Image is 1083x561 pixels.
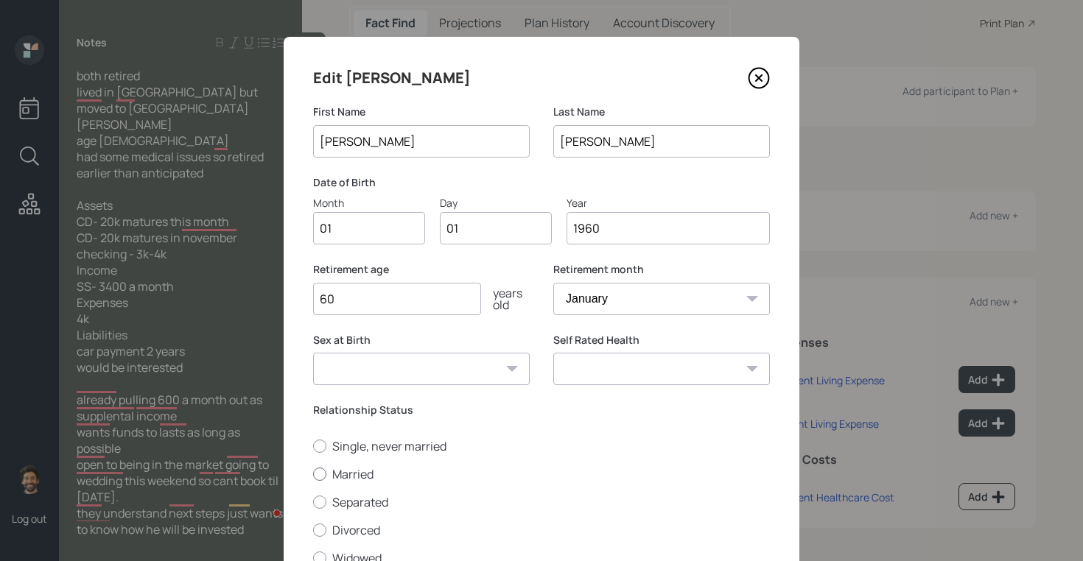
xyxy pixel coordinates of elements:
[313,522,770,538] label: Divorced
[313,403,770,417] label: Relationship Status
[567,212,770,244] input: Year
[313,494,770,510] label: Separated
[553,105,770,119] label: Last Name
[553,262,770,277] label: Retirement month
[313,262,530,277] label: Retirement age
[440,195,552,211] div: Day
[313,466,770,482] label: Married
[313,66,471,90] h4: Edit [PERSON_NAME]
[567,195,770,211] div: Year
[553,333,770,347] label: Self Rated Health
[313,175,770,190] label: Date of Birth
[440,212,552,244] input: Day
[313,105,530,119] label: First Name
[313,195,425,211] div: Month
[313,438,770,454] label: Single, never married
[313,212,425,244] input: Month
[481,287,530,311] div: years old
[313,333,530,347] label: Sex at Birth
